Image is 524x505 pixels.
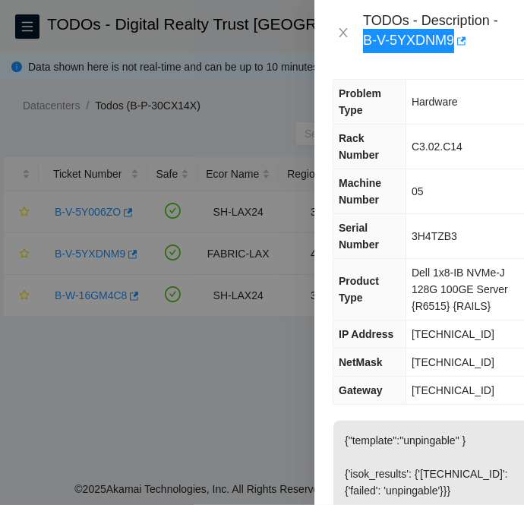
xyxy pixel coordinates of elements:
[412,96,458,108] span: Hardware
[412,230,457,242] span: 3H4TZB3
[339,222,379,251] span: Serial Number
[412,267,508,312] span: Dell 1x8-IB NVMe-J 128G 100GE Server {R6515} {RAILS}
[339,87,381,116] span: Problem Type
[339,328,393,340] span: IP Address
[337,27,349,39] span: close
[363,12,506,53] div: TODOs - Description - B-V-5YXDNM9
[333,26,354,40] button: Close
[339,275,379,304] span: Product Type
[339,177,381,206] span: Machine Number
[339,384,383,396] span: Gateway
[412,384,494,396] span: [TECHNICAL_ID]
[412,140,462,153] span: C3.02.C14
[412,356,494,368] span: [TECHNICAL_ID]
[339,356,383,368] span: NetMask
[412,328,494,340] span: [TECHNICAL_ID]
[339,132,379,161] span: Rack Number
[412,185,424,197] span: 05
